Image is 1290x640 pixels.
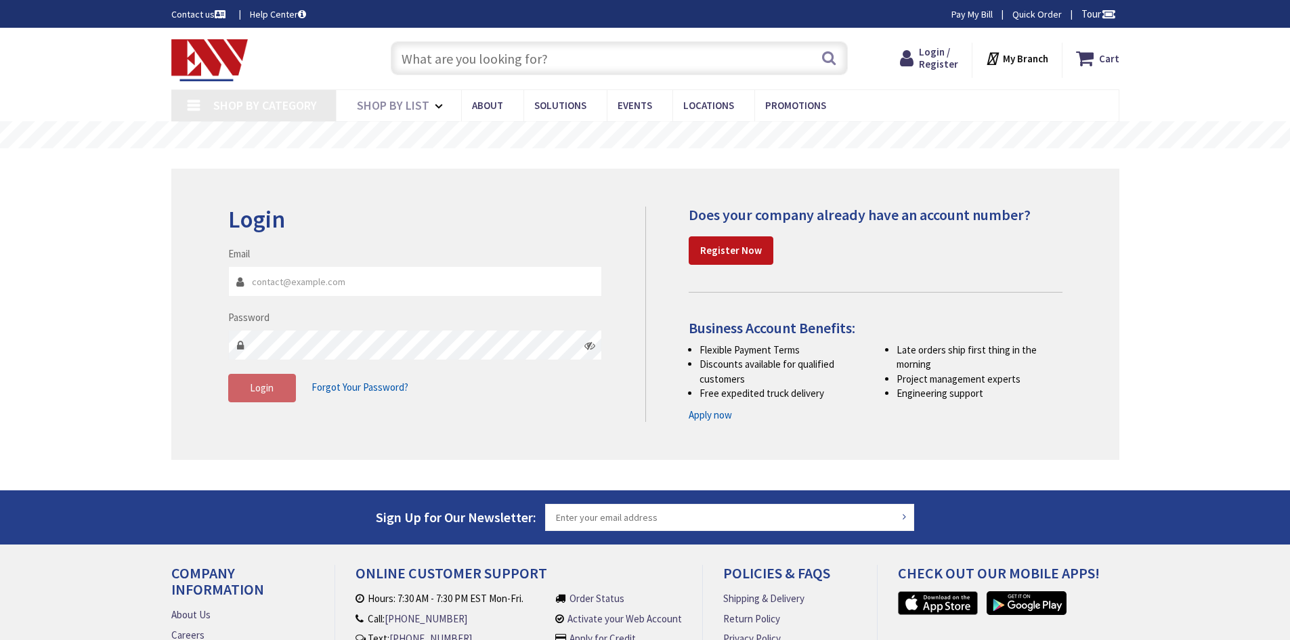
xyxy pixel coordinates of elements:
div: My Branch [985,46,1048,70]
img: Electrical Wholesalers, Inc. [171,39,249,81]
span: Events [618,99,652,112]
label: Email [228,247,250,261]
span: Locations [683,99,734,112]
h4: Does your company already have an account number? [689,207,1062,223]
span: Promotions [765,99,826,112]
rs-layer: Free Same Day Pickup at 19 Locations [522,128,770,143]
span: Login [250,381,274,394]
a: Order Status [569,591,624,605]
a: Shipping & Delivery [723,591,804,605]
li: Late orders ship first thing in the morning [897,343,1062,372]
a: Apply now [689,408,732,422]
i: Click here to show/hide password [584,340,595,351]
li: Engineering support [897,386,1062,400]
span: Forgot Your Password? [311,381,408,393]
span: Shop By List [357,98,429,113]
li: Project management experts [897,372,1062,386]
h4: Business Account Benefits: [689,320,1062,336]
a: Login / Register [900,46,958,70]
span: Shop By Category [213,98,317,113]
strong: Register Now [700,244,762,257]
input: Email [228,266,603,297]
li: Free expedited truck delivery [700,386,865,400]
a: Register Now [689,236,773,265]
span: Login / Register [919,45,958,70]
a: Cart [1076,46,1119,70]
span: Solutions [534,99,586,112]
a: Quick Order [1012,7,1062,21]
button: Login [228,374,296,402]
span: About [472,99,503,112]
a: Forgot Your Password? [311,375,408,400]
strong: Cart [1099,46,1119,70]
span: Tour [1081,7,1116,20]
a: [PHONE_NUMBER] [385,612,467,626]
a: Help Center [250,7,306,21]
li: Discounts available for qualified customers [700,357,865,386]
h4: Check out Our Mobile Apps! [898,565,1130,591]
h4: Online Customer Support [356,565,682,591]
a: About Us [171,607,211,622]
span: Sign Up for Our Newsletter: [376,509,536,526]
li: Flexible Payment Terms [700,343,865,357]
h4: Policies & FAQs [723,565,856,591]
a: Activate your Web Account [567,612,682,626]
a: Contact us [171,7,228,21]
h4: Company Information [171,565,314,607]
input: What are you looking for? [391,41,848,75]
a: Return Policy [723,612,780,626]
label: Password [228,310,270,324]
strong: My Branch [1003,52,1048,65]
input: Enter your email address [545,504,915,531]
li: Call: [356,612,543,626]
h2: Login [228,207,603,233]
li: Hours: 7:30 AM - 7:30 PM EST Mon-Fri. [356,591,543,605]
a: Pay My Bill [951,7,993,21]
